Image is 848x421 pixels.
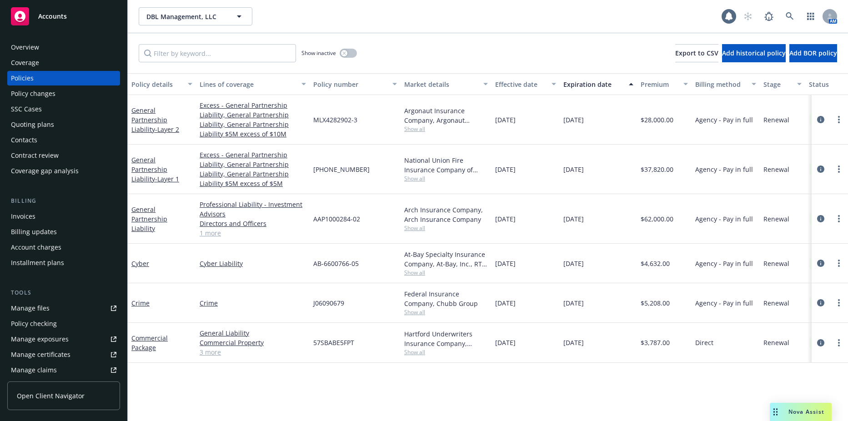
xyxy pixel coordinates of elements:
[301,49,336,57] span: Show inactive
[675,44,718,62] button: Export to CSV
[833,164,844,175] a: more
[833,337,844,348] a: more
[313,338,354,347] span: 57SBABE5FPT
[770,403,781,421] div: Drag to move
[401,73,492,95] button: Market details
[11,316,57,331] div: Policy checking
[131,334,168,352] a: Commercial Package
[128,73,196,95] button: Policy details
[7,71,120,85] a: Policies
[7,225,120,239] a: Billing updates
[11,71,34,85] div: Policies
[722,44,786,62] button: Add historical policy
[404,348,488,356] span: Show all
[815,213,826,224] a: circleInformation
[641,298,670,308] span: $5,208.00
[200,228,306,238] a: 1 more
[495,80,546,89] div: Effective date
[404,175,488,182] span: Show all
[560,73,637,95] button: Expiration date
[641,259,670,268] span: $4,632.00
[313,115,357,125] span: MLX4282902-3
[788,408,824,416] span: Nova Assist
[7,196,120,205] div: Billing
[404,308,488,316] span: Show all
[495,338,516,347] span: [DATE]
[38,13,67,20] span: Accounts
[563,259,584,268] span: [DATE]
[789,49,837,57] span: Add BOR policy
[131,259,149,268] a: Cyber
[7,288,120,297] div: Tools
[11,133,37,147] div: Contacts
[760,7,778,25] a: Report a Bug
[7,316,120,331] a: Policy checking
[196,73,310,95] button: Lines of coverage
[695,259,753,268] span: Agency - Pay in full
[404,269,488,276] span: Show all
[11,55,39,70] div: Coverage
[139,7,252,25] button: DBL Management, LLC
[763,115,789,125] span: Renewal
[11,102,42,116] div: SSC Cases
[833,213,844,224] a: more
[155,125,179,134] span: - Layer 2
[7,102,120,116] a: SSC Cases
[7,240,120,255] a: Account charges
[495,298,516,308] span: [DATE]
[641,115,673,125] span: $28,000.00
[563,214,584,224] span: [DATE]
[404,125,488,133] span: Show all
[200,259,306,268] a: Cyber Liability
[404,289,488,308] div: Federal Insurance Company, Chubb Group
[739,7,757,25] a: Start snowing
[692,73,760,95] button: Billing method
[404,329,488,348] div: Hartford Underwriters Insurance Company, Hartford Insurance Group
[11,347,70,362] div: Manage certificates
[131,106,179,134] a: General Partnership Liability
[695,214,753,224] span: Agency - Pay in full
[563,80,623,89] div: Expiration date
[563,165,584,174] span: [DATE]
[763,338,789,347] span: Renewal
[815,114,826,125] a: circleInformation
[7,4,120,29] a: Accounts
[200,150,306,188] a: Excess - General Partnership Liability, General Partnership Liability, General Partnership Liabil...
[802,7,820,25] a: Switch app
[11,86,55,101] div: Policy changes
[313,165,370,174] span: [PHONE_NUMBER]
[763,80,792,89] div: Stage
[7,209,120,224] a: Invoices
[404,250,488,269] div: At-Bay Specialty Insurance Company, At-Bay, Inc., RT Specialty Insurance Services, LLC (RSG Speci...
[404,224,488,232] span: Show all
[313,298,344,308] span: J06090679
[563,115,584,125] span: [DATE]
[11,363,57,377] div: Manage claims
[641,338,670,347] span: $3,787.00
[563,298,584,308] span: [DATE]
[200,298,306,308] a: Crime
[763,298,789,308] span: Renewal
[310,73,401,95] button: Policy number
[7,332,120,346] a: Manage exposures
[641,165,673,174] span: $37,820.00
[760,73,805,95] button: Stage
[7,347,120,362] a: Manage certificates
[200,347,306,357] a: 3 more
[11,301,50,316] div: Manage files
[131,205,167,233] a: General Partnership Liability
[11,40,39,55] div: Overview
[131,80,182,89] div: Policy details
[815,297,826,308] a: circleInformation
[139,44,296,62] input: Filter by keyword...
[11,240,61,255] div: Account charges
[146,12,225,21] span: DBL Management, LLC
[495,259,516,268] span: [DATE]
[11,164,79,178] div: Coverage gap analysis
[7,148,120,163] a: Contract review
[200,338,306,347] a: Commercial Property
[404,205,488,224] div: Arch Insurance Company, Arch Insurance Company
[11,209,35,224] div: Invoices
[763,214,789,224] span: Renewal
